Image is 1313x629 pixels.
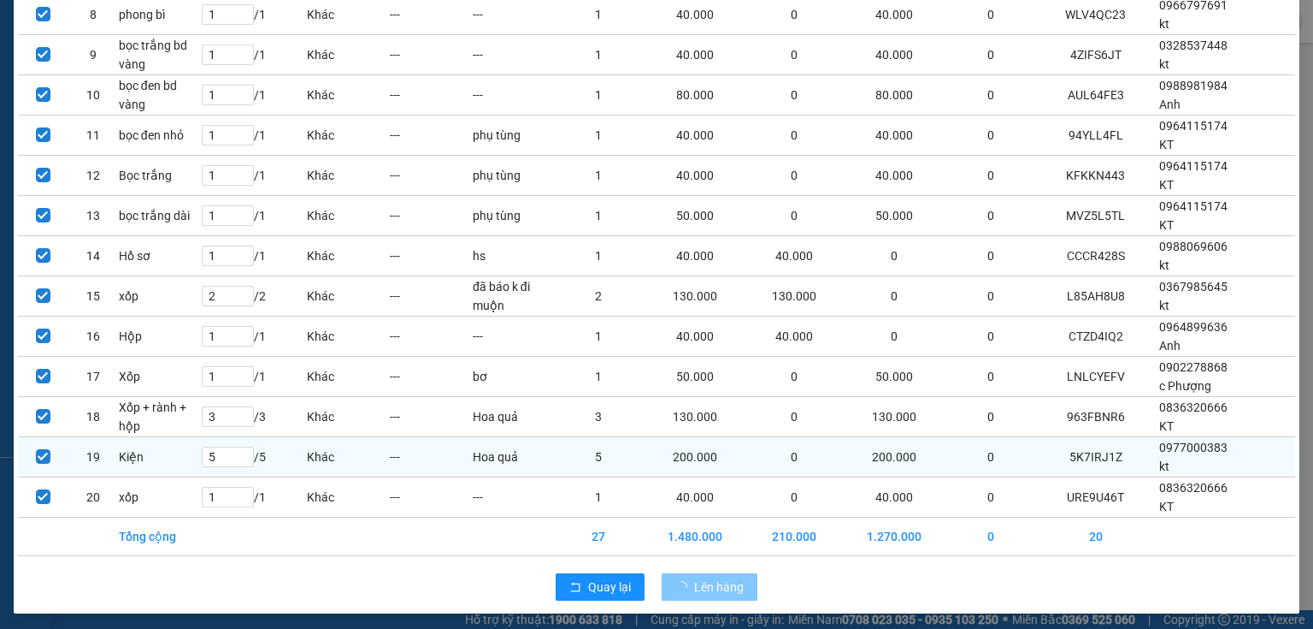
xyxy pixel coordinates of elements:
[472,436,556,477] td: Hoa quả
[750,436,839,477] td: 0
[640,316,750,356] td: 40.000
[556,235,639,276] td: 1
[694,578,744,596] span: Lên hàng
[306,276,389,316] td: Khác
[472,115,556,155] td: phụ tùng
[103,40,209,68] b: Sao Việt
[228,14,413,42] b: [DOMAIN_NAME]
[306,356,389,396] td: Khác
[68,195,117,235] td: 13
[640,115,750,155] td: 40.000
[1033,477,1159,517] td: URE9U46T
[389,356,472,396] td: ---
[640,356,750,396] td: 50.000
[201,276,306,316] td: / 2
[306,74,389,115] td: Khác
[118,356,201,396] td: Xốp
[750,115,839,155] td: 0
[201,436,306,477] td: / 5
[389,235,472,276] td: ---
[1159,379,1211,393] span: c Phượng
[472,316,556,356] td: ---
[839,195,949,235] td: 50.000
[839,115,949,155] td: 40.000
[472,356,556,396] td: bơ
[201,34,306,74] td: / 1
[389,436,472,477] td: ---
[118,235,201,276] td: Hồ sơ
[640,34,750,74] td: 40.000
[662,573,757,601] button: Lên hàng
[1159,240,1228,253] span: 0988069606
[1159,57,1169,71] span: kt
[949,477,1032,517] td: 0
[1033,155,1159,195] td: KFKKN443
[389,396,472,436] td: ---
[472,34,556,74] td: ---
[839,155,949,195] td: 40.000
[675,581,694,593] span: loading
[750,477,839,517] td: 0
[1159,159,1228,173] span: 0964115174
[949,276,1032,316] td: 0
[201,316,306,356] td: / 1
[1159,98,1181,111] span: Anh
[68,356,117,396] td: 17
[839,316,949,356] td: 0
[839,34,949,74] td: 40.000
[118,74,201,115] td: bọc đen bd vàng
[68,396,117,436] td: 18
[1159,138,1174,151] span: KT
[556,396,639,436] td: 3
[750,356,839,396] td: 0
[68,436,117,477] td: 19
[839,235,949,276] td: 0
[68,316,117,356] td: 16
[68,34,117,74] td: 9
[118,436,201,477] td: Kiện
[389,155,472,195] td: ---
[839,396,949,436] td: 130.000
[949,34,1032,74] td: 0
[201,155,306,195] td: / 1
[949,436,1032,477] td: 0
[750,235,839,276] td: 40.000
[90,99,413,207] h2: VP Nhận: VP Hàng LC
[1033,115,1159,155] td: 94YLL4FL
[556,573,645,601] button: rollbackQuay lại
[306,316,389,356] td: Khác
[556,436,639,477] td: 5
[201,396,306,436] td: / 3
[949,356,1032,396] td: 0
[1159,258,1169,272] span: kt
[556,356,639,396] td: 1
[118,34,201,74] td: bọc trắng bd vàng
[306,477,389,517] td: Khác
[118,517,201,555] td: Tổng cộng
[472,155,556,195] td: phụ tùng
[556,477,639,517] td: 1
[201,477,306,517] td: / 1
[839,74,949,115] td: 80.000
[839,276,949,316] td: 0
[949,316,1032,356] td: 0
[306,436,389,477] td: Khác
[839,477,949,517] td: 40.000
[1159,218,1174,232] span: KT
[472,74,556,115] td: ---
[1033,235,1159,276] td: CCCR428S
[640,436,750,477] td: 200.000
[556,115,639,155] td: 1
[640,517,750,555] td: 1.480.000
[1159,460,1169,473] span: kt
[556,34,639,74] td: 1
[118,155,201,195] td: Bọc trắng
[750,396,839,436] td: 0
[1159,17,1169,31] span: kt
[118,316,201,356] td: Hộp
[1033,396,1159,436] td: 963FBNR6
[201,74,306,115] td: / 1
[949,517,1032,555] td: 0
[118,276,201,316] td: xốp
[556,195,639,235] td: 1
